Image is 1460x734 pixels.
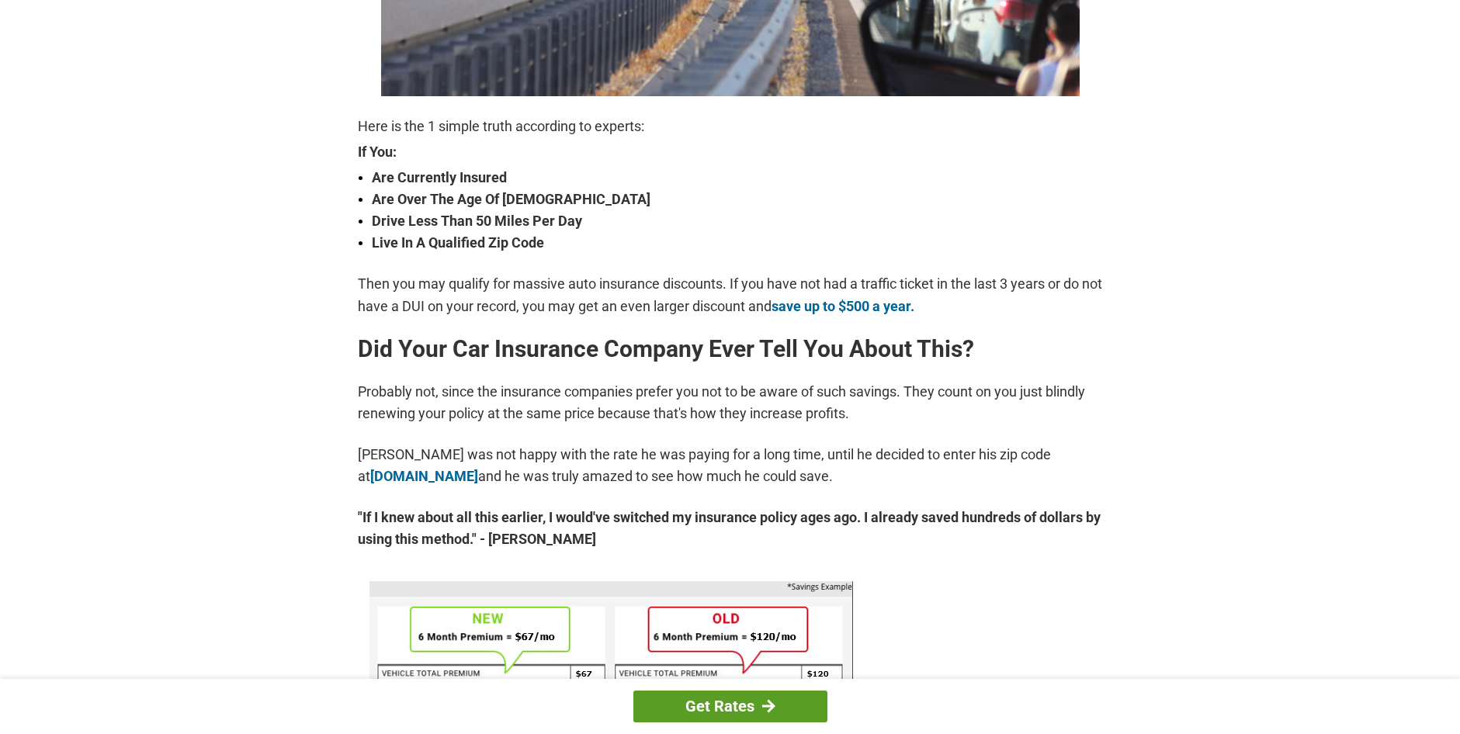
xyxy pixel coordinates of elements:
[358,507,1103,550] strong: "If I knew about all this earlier, I would've switched my insurance policy ages ago. I already sa...
[772,298,914,314] a: save up to $500 a year.
[372,167,1103,189] strong: Are Currently Insured
[358,444,1103,487] p: [PERSON_NAME] was not happy with the rate he was paying for a long time, until he decided to ente...
[372,189,1103,210] strong: Are Over The Age Of [DEMOGRAPHIC_DATA]
[358,273,1103,317] p: Then you may qualify for massive auto insurance discounts. If you have not had a traffic ticket i...
[370,468,478,484] a: [DOMAIN_NAME]
[358,116,1103,137] p: Here is the 1 simple truth according to experts:
[372,232,1103,254] strong: Live In A Qualified Zip Code
[358,145,1103,159] strong: If You:
[633,691,827,722] a: Get Rates
[358,381,1103,424] p: Probably not, since the insurance companies prefer you not to be aware of such savings. They coun...
[358,337,1103,362] h2: Did Your Car Insurance Company Ever Tell You About This?
[372,210,1103,232] strong: Drive Less Than 50 Miles Per Day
